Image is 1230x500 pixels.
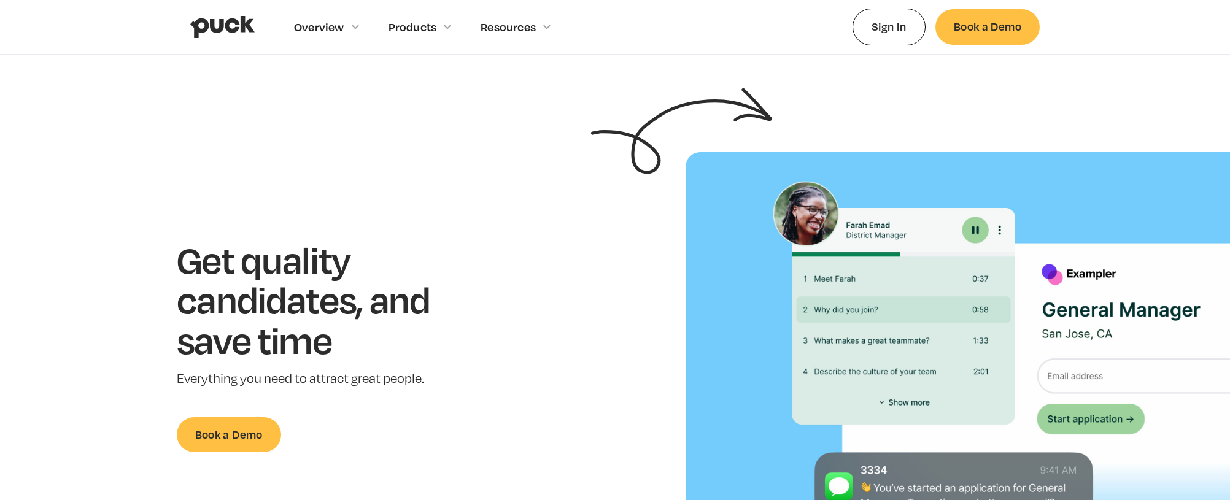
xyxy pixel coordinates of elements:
[294,20,344,34] div: Overview
[935,9,1040,44] a: Book a Demo
[481,20,536,34] div: Resources
[389,20,437,34] div: Products
[177,370,468,388] p: Everything you need to attract great people.
[177,239,468,360] h1: Get quality candidates, and save time
[177,417,281,452] a: Book a Demo
[853,9,926,45] a: Sign In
